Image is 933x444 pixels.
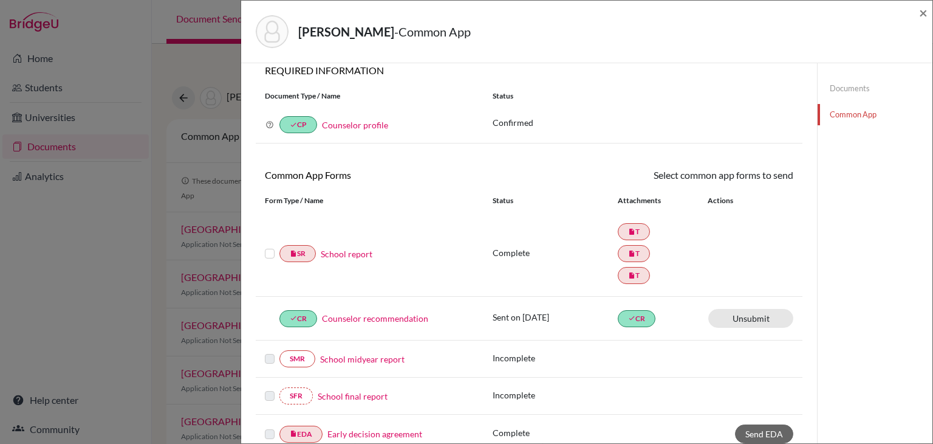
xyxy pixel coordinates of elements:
[290,121,297,128] i: done
[493,246,618,259] p: Complete
[628,228,635,235] i: insert_drive_file
[327,428,422,440] a: Early decision agreement
[394,24,471,39] span: - Common App
[735,425,793,443] a: Send EDA
[493,352,618,364] p: Incomplete
[279,116,317,133] a: doneCP
[256,91,484,102] div: Document Type / Name
[279,310,317,327] a: doneCR
[256,169,529,181] h6: Common App Forms
[618,245,650,262] a: insert_drive_fileT
[628,272,635,279] i: insert_drive_file
[628,250,635,257] i: insert_drive_file
[529,168,802,182] div: Select common app forms to send
[321,248,372,260] a: School report
[628,314,635,322] i: done
[818,78,932,99] a: Documents
[493,116,793,129] p: Confirmed
[279,387,313,404] a: SFR
[290,430,297,437] i: insert_drive_file
[318,390,388,403] a: School final report
[279,245,316,262] a: insert_drive_fileSR
[919,5,928,20] button: Close
[618,223,650,240] a: insert_drive_fileT
[693,195,768,206] div: Actions
[322,312,428,325] a: Counselor recommendation
[493,195,618,206] div: Status
[708,309,793,328] a: Unsubmit
[290,250,297,257] i: insert_drive_file
[256,195,484,206] div: Form Type / Name
[320,353,405,366] a: School midyear report
[279,426,323,443] a: insert_drive_fileEDA
[256,64,802,76] h6: REQUIRED INFORMATION
[618,267,650,284] a: insert_drive_fileT
[493,426,618,439] p: Complete
[618,195,693,206] div: Attachments
[298,24,394,39] strong: [PERSON_NAME]
[493,311,618,324] p: Sent on [DATE]
[919,4,928,21] span: ×
[818,104,932,125] a: Common App
[745,429,783,439] span: Send EDA
[618,310,655,327] a: doneCR
[279,350,315,367] a: SMR
[290,314,297,322] i: done
[493,389,618,401] p: Incomplete
[322,120,388,130] a: Counselor profile
[484,91,802,102] div: Status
